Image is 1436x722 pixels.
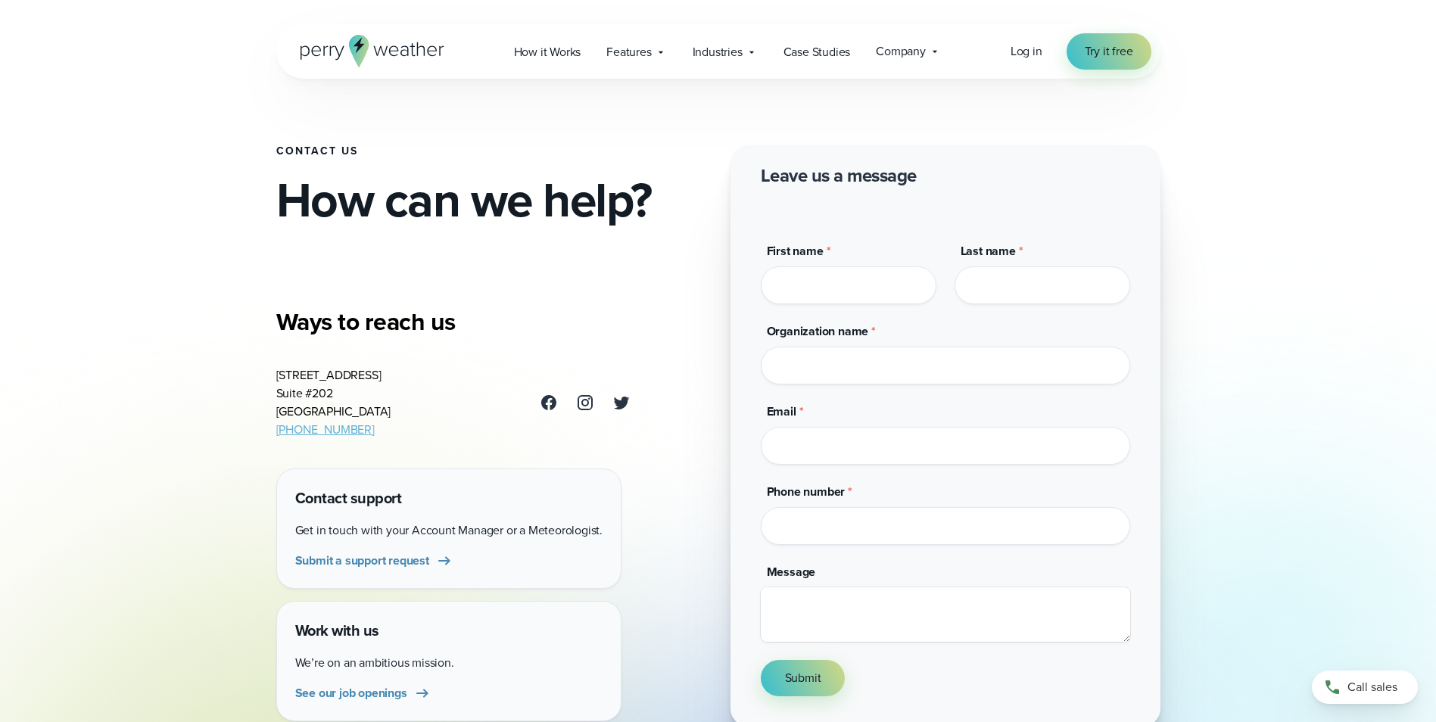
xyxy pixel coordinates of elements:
p: We’re on an ambitious mission. [295,654,603,672]
button: Submit [761,660,846,696]
address: [STREET_ADDRESS] Suite #202 [GEOGRAPHIC_DATA] [276,366,391,439]
span: Message [767,563,816,580]
span: Submit a support request [295,552,429,570]
span: See our job openings [295,684,407,702]
span: Call sales [1347,678,1397,696]
a: Log in [1011,42,1042,61]
h2: Leave us a message [761,163,917,188]
span: Case Studies [783,43,851,61]
h3: Ways to reach us [276,307,631,337]
span: Features [606,43,651,61]
span: Email [767,403,796,420]
h1: Contact Us [276,145,706,157]
a: [PHONE_NUMBER] [276,421,375,438]
span: Submit [785,669,821,687]
span: Last name [961,242,1016,260]
p: Get in touch with your Account Manager or a Meteorologist. [295,521,603,540]
a: See our job openings [295,684,431,702]
a: Call sales [1312,671,1418,704]
span: Log in [1011,42,1042,60]
a: Try it free [1067,33,1151,70]
a: How it Works [501,36,594,67]
span: How it Works [514,43,581,61]
span: Company [876,42,926,61]
span: First name [767,242,824,260]
h4: Work with us [295,620,603,642]
span: Industries [693,43,743,61]
a: Submit a support request [295,552,453,570]
h2: How can we help? [276,176,706,224]
span: Phone number [767,483,846,500]
span: Organization name [767,322,869,340]
span: Try it free [1085,42,1133,61]
h4: Contact support [295,487,603,509]
a: Case Studies [771,36,864,67]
